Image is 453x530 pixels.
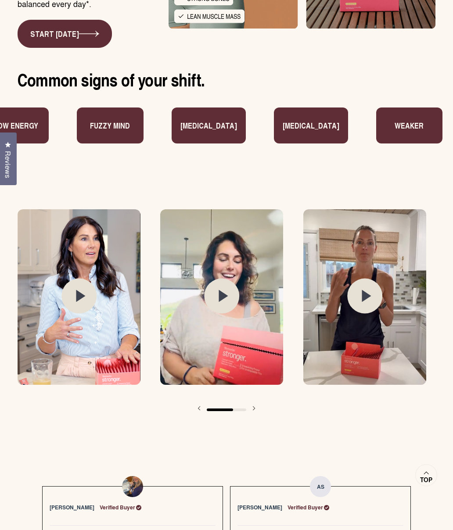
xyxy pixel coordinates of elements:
div: Verified Buyer [100,503,141,512]
p: [MEDICAL_DATA] [177,120,234,131]
img: Profile picture for kelly L. [122,476,143,497]
div: Verified Buyer [288,503,329,512]
span: Top [420,476,432,484]
span: Reviews [2,151,14,178]
strong: [PERSON_NAME] [237,503,282,511]
a: START [DATE] [18,20,112,48]
p: [MEDICAL_DATA] [280,120,336,131]
h2: Common signs of your shift. [18,69,435,90]
p: Fuzzy mind [87,120,127,131]
p: Weaker [392,120,421,131]
strong: AS [310,476,331,497]
strong: [PERSON_NAME] [50,503,94,511]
